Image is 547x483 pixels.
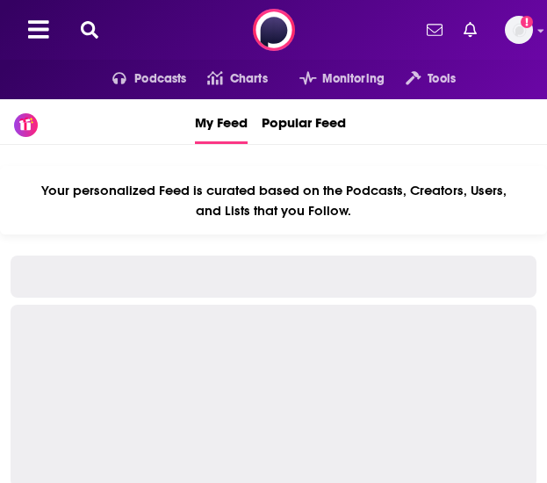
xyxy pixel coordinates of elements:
[278,65,385,93] button: open menu
[322,67,385,91] span: Monitoring
[186,65,267,93] a: Charts
[262,99,346,144] a: Popular Feed
[428,67,456,91] span: Tools
[195,103,248,141] span: My Feed
[420,15,450,45] a: Show notifications dropdown
[91,65,187,93] button: open menu
[262,103,346,141] span: Popular Feed
[457,15,484,45] a: Show notifications dropdown
[521,16,533,28] svg: Add a profile image
[385,65,456,93] button: open menu
[505,16,533,44] img: User Profile
[230,67,268,91] span: Charts
[253,9,295,51] img: Podchaser - Follow, Share and Rate Podcasts
[134,67,186,91] span: Podcasts
[195,99,248,144] a: My Feed
[505,16,533,44] a: Logged in as SimonElement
